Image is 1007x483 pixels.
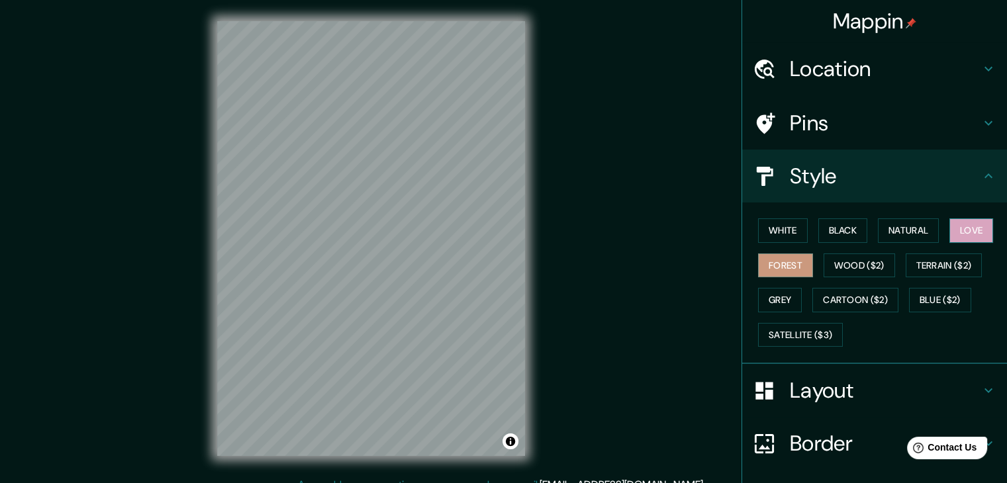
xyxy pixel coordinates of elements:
[758,253,813,278] button: Forest
[824,253,895,278] button: Wood ($2)
[742,364,1007,417] div: Layout
[790,377,981,404] h4: Layout
[909,288,971,312] button: Blue ($2)
[758,288,802,312] button: Grey
[742,417,1007,470] div: Border
[833,8,917,34] h4: Mappin
[889,431,992,468] iframe: Help widget launcher
[790,56,981,82] h4: Location
[949,218,993,243] button: Love
[758,323,843,347] button: Satellite ($3)
[742,97,1007,150] div: Pins
[503,433,518,449] button: Toggle attribution
[790,110,981,136] h4: Pins
[790,163,981,189] h4: Style
[878,218,939,243] button: Natural
[758,218,808,243] button: White
[217,21,525,456] canvas: Map
[906,253,983,278] button: Terrain ($2)
[818,218,868,243] button: Black
[790,430,981,457] h4: Border
[742,150,1007,202] div: Style
[906,18,916,28] img: pin-icon.png
[812,288,898,312] button: Cartoon ($2)
[742,42,1007,95] div: Location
